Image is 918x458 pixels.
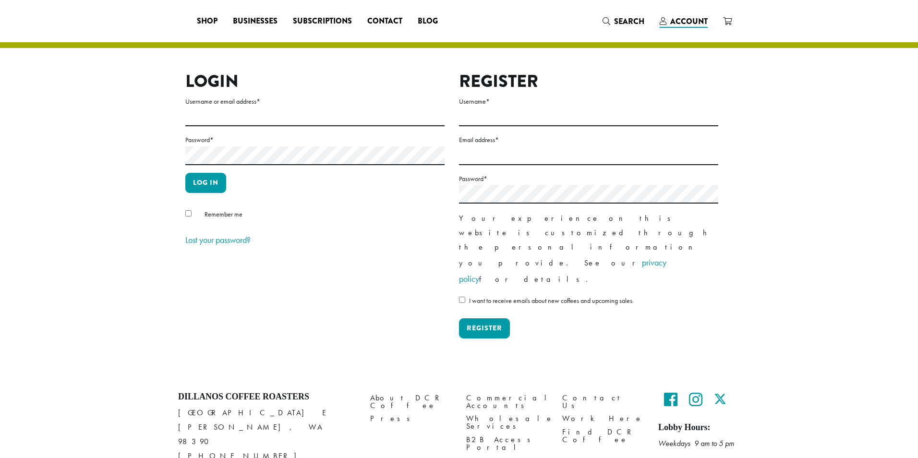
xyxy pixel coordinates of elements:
[466,392,548,412] a: Commercial Accounts
[233,15,278,27] span: Businesses
[459,96,718,108] label: Username
[459,297,465,303] input: I want to receive emails about new coffees and upcoming sales.
[185,71,445,92] h2: Login
[205,210,242,218] span: Remember me
[670,16,708,27] span: Account
[469,296,634,305] span: I want to receive emails about new coffees and upcoming sales.
[459,257,666,284] a: privacy policy
[197,15,217,27] span: Shop
[562,425,644,446] a: Find DCR Coffee
[658,438,734,448] em: Weekdays 9 am to 5 pm
[185,134,445,146] label: Password
[459,318,510,338] button: Register
[658,422,740,433] h5: Lobby Hours:
[367,15,402,27] span: Contact
[185,96,445,108] label: Username or email address
[178,392,356,402] h4: Dillanos Coffee Roasters
[189,13,225,29] a: Shop
[185,234,251,245] a: Lost your password?
[370,412,452,425] a: Press
[466,433,548,454] a: B2B Access Portal
[293,15,352,27] span: Subscriptions
[459,134,718,146] label: Email address
[459,71,718,92] h2: Register
[562,392,644,412] a: Contact Us
[459,173,718,185] label: Password
[466,412,548,433] a: Wholesale Services
[370,392,452,412] a: About DCR Coffee
[185,173,226,193] button: Log in
[595,13,652,29] a: Search
[614,16,644,27] span: Search
[418,15,438,27] span: Blog
[562,412,644,425] a: Work Here
[459,211,718,287] p: Your experience on this website is customized through the personal information you provide. See o...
